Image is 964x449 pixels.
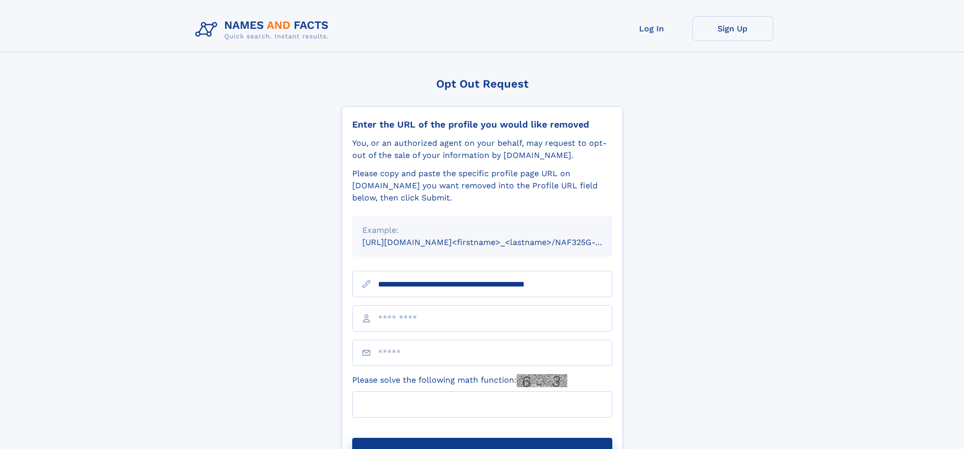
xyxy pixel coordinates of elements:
div: Please copy and paste the specific profile page URL on [DOMAIN_NAME] you want removed into the Pr... [352,168,612,204]
div: Enter the URL of the profile you would like removed [352,119,612,130]
a: Log In [611,16,692,41]
div: You, or an authorized agent on your behalf, may request to opt-out of the sale of your informatio... [352,137,612,161]
small: [URL][DOMAIN_NAME]<firstname>_<lastname>/NAF325G-xxxxxxxx [362,237,632,247]
div: Example: [362,224,602,236]
label: Please solve the following math function: [352,374,567,387]
a: Sign Up [692,16,773,41]
div: Opt Out Request [342,77,623,90]
img: Logo Names and Facts [191,16,337,44]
